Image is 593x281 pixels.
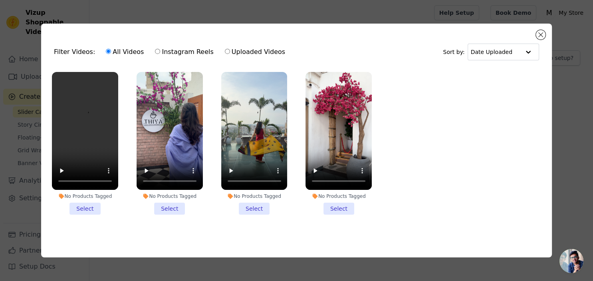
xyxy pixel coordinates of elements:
a: Open chat [559,249,583,273]
label: Uploaded Videos [224,47,286,57]
div: No Products Tagged [52,193,118,199]
div: No Products Tagged [137,193,203,199]
div: Sort by: [443,44,539,60]
label: Instagram Reels [155,47,214,57]
button: Close modal [536,30,545,40]
div: Filter Videos: [54,43,290,61]
div: No Products Tagged [221,193,288,199]
label: All Videos [105,47,144,57]
div: No Products Tagged [305,193,372,199]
